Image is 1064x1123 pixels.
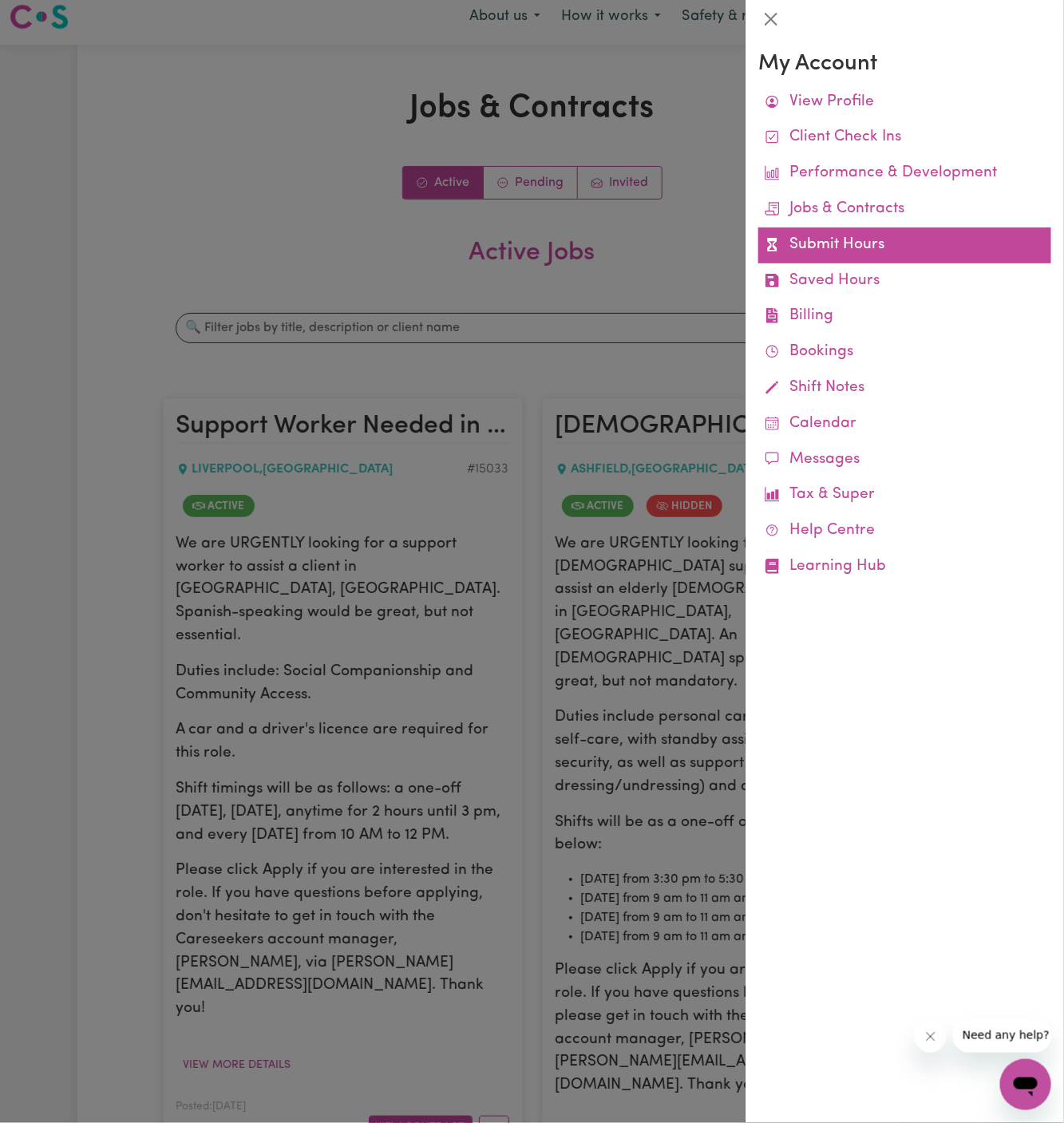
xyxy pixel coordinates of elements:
[758,370,1051,406] a: Shift Notes
[758,227,1051,263] a: Submit Hours
[758,299,1051,334] a: Billing
[758,549,1051,585] a: Learning Hub
[758,442,1051,478] a: Messages
[758,85,1051,121] a: View Profile
[758,120,1051,156] a: Client Check Ins
[758,263,1051,299] a: Saved Hours
[758,51,1051,78] h3: My Account
[758,334,1051,370] a: Bookings
[1000,1059,1051,1110] iframe: Button to launch messaging window
[758,192,1051,227] a: Jobs & Contracts
[758,477,1051,513] a: Tax & Super
[758,6,784,32] button: Close
[915,1021,947,1053] iframe: Close message
[758,156,1051,192] a: Performance & Development
[758,513,1051,549] a: Help Centre
[953,1018,1051,1053] iframe: Message from company
[758,406,1051,442] a: Calendar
